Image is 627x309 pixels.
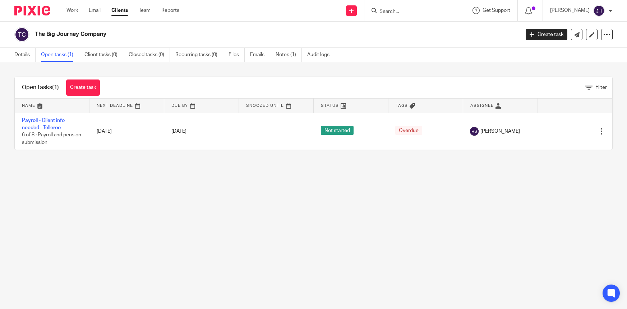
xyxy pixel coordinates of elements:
[129,48,170,62] a: Closed tasks (0)
[250,48,270,62] a: Emails
[276,48,302,62] a: Notes (1)
[175,48,223,62] a: Recurring tasks (0)
[84,48,123,62] a: Client tasks (0)
[480,128,520,135] span: [PERSON_NAME]
[470,127,479,136] img: svg%3E
[14,48,36,62] a: Details
[22,132,81,145] span: 6 of 8 · Payroll and pension submission
[379,9,443,15] input: Search
[41,48,79,62] a: Open tasks (1)
[171,129,186,134] span: [DATE]
[396,104,408,108] span: Tags
[139,7,151,14] a: Team
[483,8,510,13] span: Get Support
[229,48,245,62] a: Files
[321,126,354,135] span: Not started
[395,126,422,135] span: Overdue
[111,7,128,14] a: Clients
[22,84,59,91] h1: Open tasks
[14,6,50,15] img: Pixie
[66,79,100,96] a: Create task
[161,7,179,14] a: Reports
[550,7,590,14] p: [PERSON_NAME]
[66,7,78,14] a: Work
[321,104,339,108] span: Status
[595,85,607,90] span: Filter
[526,29,567,40] a: Create task
[89,7,101,14] a: Email
[35,31,419,38] h2: The Big Journey Company
[246,104,284,108] span: Snoozed Until
[22,118,65,130] a: Payroll - Client info needed - Telleroo
[52,85,59,90] span: (1)
[14,27,29,42] img: svg%3E
[593,5,605,17] img: svg%3E
[89,113,164,150] td: [DATE]
[307,48,335,62] a: Audit logs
